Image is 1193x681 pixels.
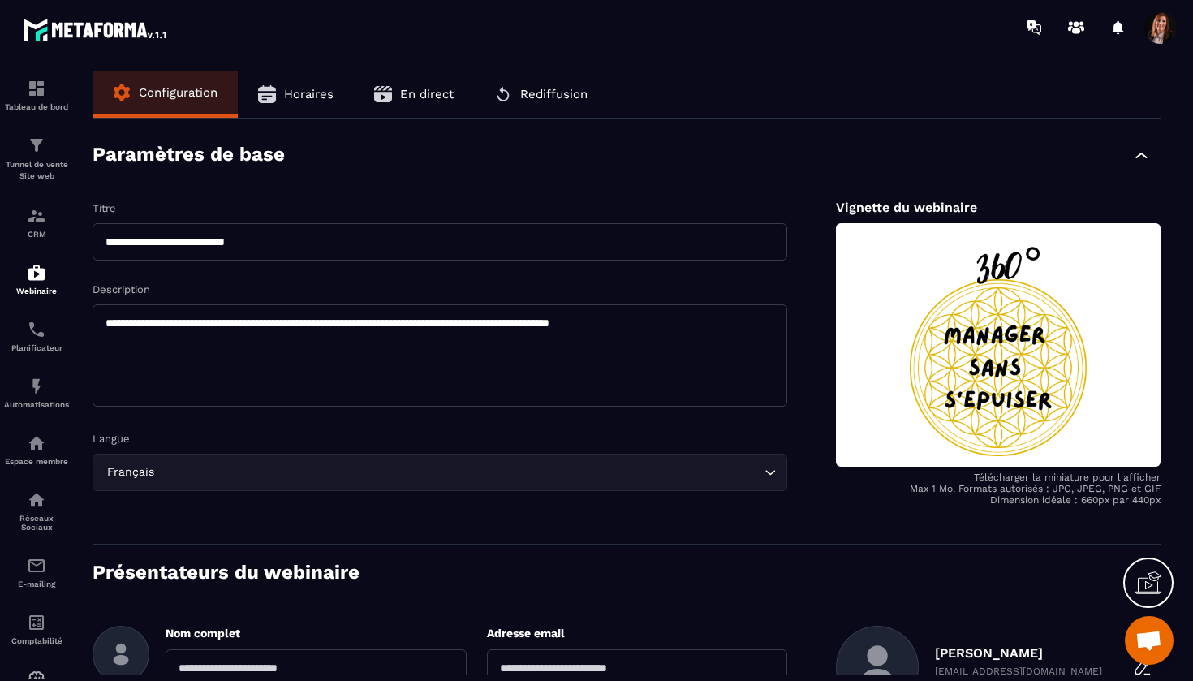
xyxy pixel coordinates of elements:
[4,102,69,111] p: Tableau de bord
[4,457,69,466] p: Espace membre
[284,87,334,101] span: Horaires
[27,377,46,396] img: automations
[27,136,46,155] img: formation
[93,143,285,166] p: Paramètres de base
[27,206,46,226] img: formation
[238,71,354,118] button: Horaires
[27,263,46,282] img: automations
[935,666,1102,677] p: [EMAIL_ADDRESS][DOMAIN_NAME]
[27,490,46,510] img: social-network
[354,71,474,118] button: En direct
[400,87,454,101] span: En direct
[93,71,238,114] button: Configuration
[474,71,608,118] button: Rediffusion
[4,230,69,239] p: CRM
[93,561,360,584] p: Présentateurs du webinaire
[836,472,1161,483] p: Télécharger la miniature pour l'afficher
[4,159,69,182] p: Tunnel de vente Site web
[4,343,69,352] p: Planificateur
[520,87,588,101] span: Rediffusion
[935,645,1102,661] p: [PERSON_NAME]
[139,85,217,100] span: Configuration
[4,601,69,657] a: accountantaccountantComptabilité
[836,483,1161,494] p: Max 1 Mo. Formats autorisés : JPG, JPEG, PNG et GIF
[1125,616,1174,665] div: Ouvrir le chat
[4,421,69,478] a: automationsautomationsEspace membre
[4,478,69,544] a: social-networksocial-networkRéseaux Sociaux
[103,463,157,481] span: Français
[4,123,69,194] a: formationformationTunnel de vente Site web
[93,454,787,491] div: Search for option
[27,613,46,632] img: accountant
[487,626,788,641] p: Adresse email
[4,636,69,645] p: Comptabilité
[4,308,69,364] a: schedulerschedulerPlanificateur
[157,463,760,481] input: Search for option
[4,544,69,601] a: emailemailE-mailing
[27,556,46,575] img: email
[93,433,130,445] label: Langue
[4,194,69,251] a: formationformationCRM
[27,433,46,453] img: automations
[93,283,150,295] label: Description
[166,626,467,641] p: Nom complet
[4,251,69,308] a: automationsautomationsWebinaire
[27,79,46,98] img: formation
[93,202,116,214] label: Titre
[4,67,69,123] a: formationformationTableau de bord
[4,514,69,532] p: Réseaux Sociaux
[836,200,1161,215] p: Vignette du webinaire
[23,15,169,44] img: logo
[4,580,69,588] p: E-mailing
[4,400,69,409] p: Automatisations
[4,364,69,421] a: automationsautomationsAutomatisations
[4,287,69,295] p: Webinaire
[836,494,1161,506] p: Dimension idéale : 660px par 440px
[27,320,46,339] img: scheduler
